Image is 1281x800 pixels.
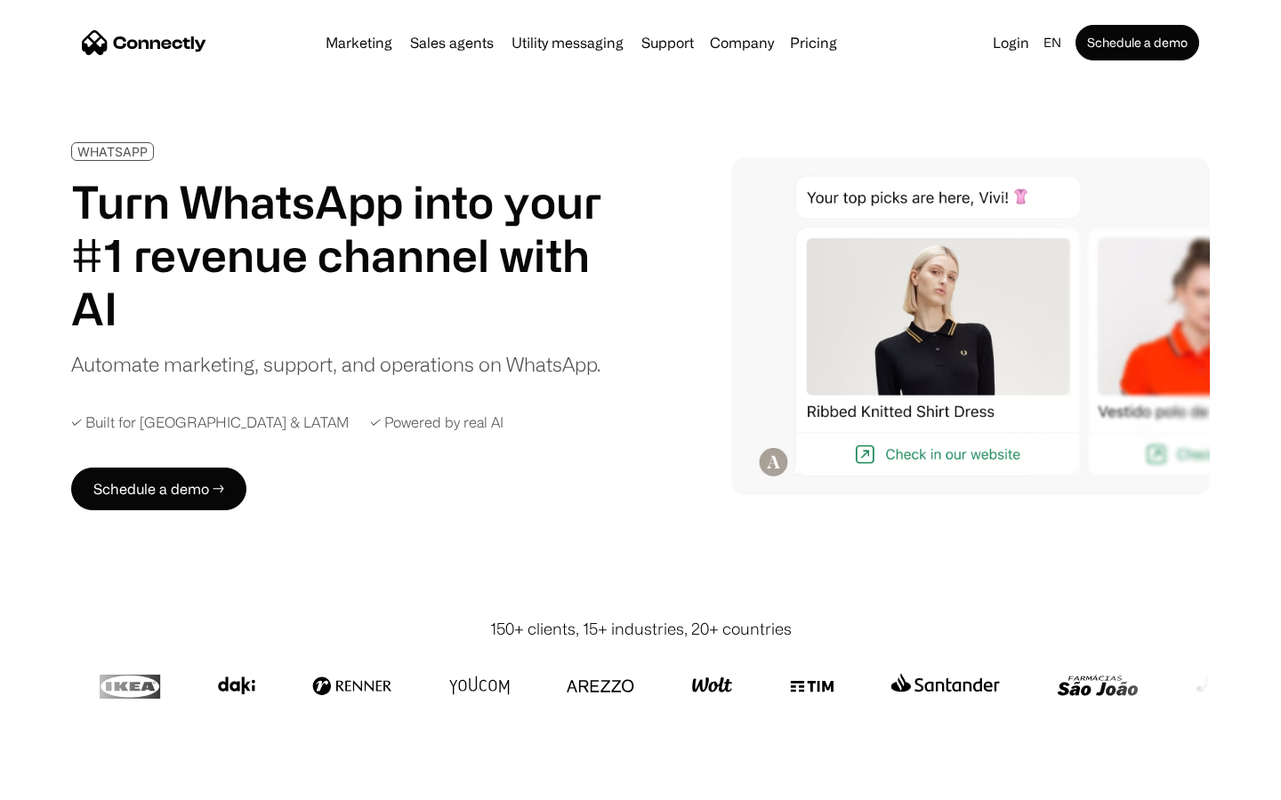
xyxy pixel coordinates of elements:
[1076,25,1199,60] a: Schedule a demo
[77,145,148,158] div: WHATSAPP
[710,30,774,55] div: Company
[71,349,600,379] div: Automate marketing, support, and operations on WhatsApp.
[504,36,631,50] a: Utility messaging
[783,36,844,50] a: Pricing
[71,175,623,335] h1: Turn WhatsApp into your #1 revenue channel with AI
[318,36,399,50] a: Marketing
[634,36,701,50] a: Support
[18,767,107,794] aside: Language selected: English
[370,414,504,431] div: ✓ Powered by real AI
[71,414,349,431] div: ✓ Built for [GEOGRAPHIC_DATA] & LATAM
[36,769,107,794] ul: Language list
[403,36,501,50] a: Sales agents
[490,617,792,641] div: 150+ clients, 15+ industries, 20+ countries
[986,30,1036,55] a: Login
[1043,30,1061,55] div: en
[71,468,246,510] a: Schedule a demo →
